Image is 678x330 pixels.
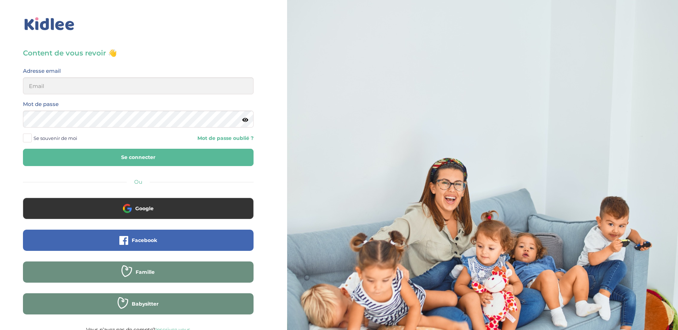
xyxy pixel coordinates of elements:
[23,198,254,219] button: Google
[132,237,157,244] span: Facebook
[23,210,254,217] a: Google
[23,305,254,312] a: Babysitter
[132,300,159,307] span: Babysitter
[23,100,59,109] label: Mot de passe
[134,178,142,185] span: Ou
[23,77,254,94] input: Email
[23,242,254,248] a: Facebook
[23,230,254,251] button: Facebook
[23,66,61,76] label: Adresse email
[34,134,77,143] span: Se souvenir de moi
[123,204,132,213] img: google.png
[23,48,254,58] h3: Content de vous revoir 👋
[23,261,254,283] button: Famille
[119,236,128,245] img: facebook.png
[136,269,155,276] span: Famille
[135,205,154,212] span: Google
[23,273,254,280] a: Famille
[23,293,254,314] button: Babysitter
[23,149,254,166] button: Se connecter
[23,16,76,32] img: logo_kidlee_bleu
[143,135,253,142] a: Mot de passe oublié ?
